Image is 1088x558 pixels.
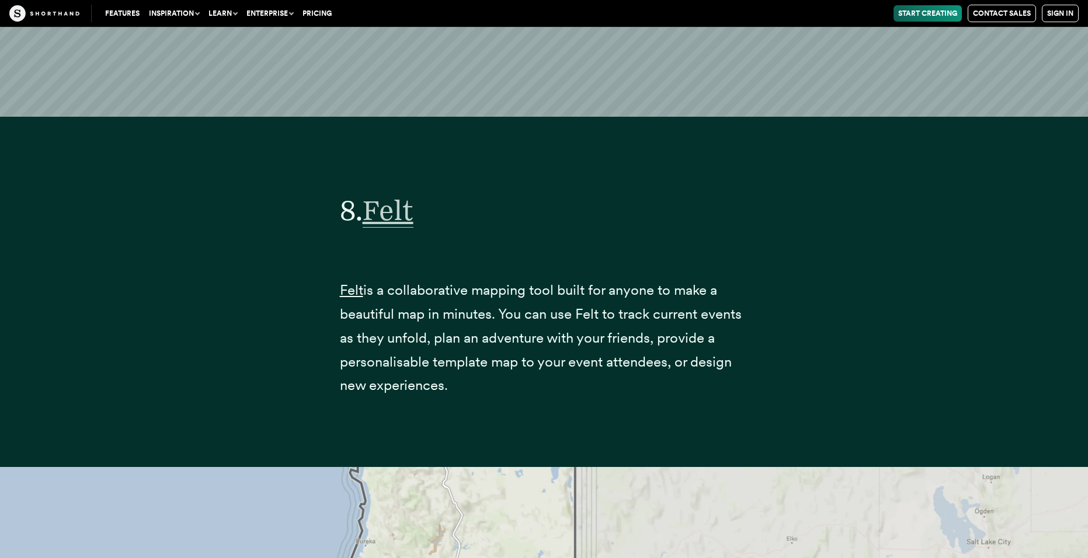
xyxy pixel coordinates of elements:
[144,5,204,22] button: Inspiration
[204,5,242,22] button: Learn
[340,281,363,298] a: Felt
[340,278,749,397] p: is a collaborative mapping tool built for anyone to make a beautiful map in minutes. You can use ...
[1042,5,1079,22] a: Sign in
[242,5,298,22] button: Enterprise
[968,5,1036,22] a: Contact Sales
[894,5,962,22] a: Start Creating
[9,5,79,22] img: The Craft
[363,193,413,227] a: Felt
[363,193,413,228] span: Felt
[100,5,144,22] a: Features
[340,193,363,227] span: 8.
[298,5,336,22] a: Pricing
